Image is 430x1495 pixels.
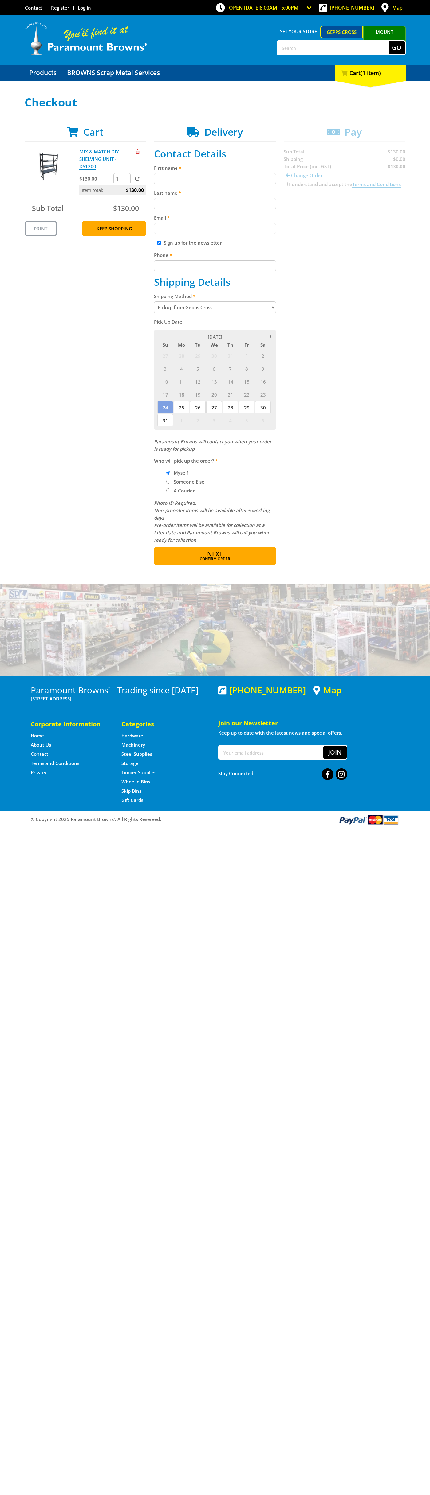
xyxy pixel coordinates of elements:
[190,414,206,426] span: 2
[166,471,170,475] input: Please select who will pick up the order.
[51,5,69,11] a: Go to the registration page
[154,198,276,209] input: Please enter your last name.
[62,65,164,81] a: Go to the BROWNS Scrap Metal Services page
[320,26,363,38] a: Gepps Cross
[208,334,222,340] span: [DATE]
[174,341,189,349] span: Mo
[277,41,389,54] input: Search
[239,401,254,413] span: 29
[313,685,341,695] a: View a map of Gepps Cross location
[207,550,223,558] span: Next
[121,742,145,748] a: Go to the Machinery page
[239,414,254,426] span: 5
[206,362,222,375] span: 6
[121,779,150,785] a: Go to the Wheelie Bins page
[121,720,200,728] h5: Categories
[126,185,144,195] span: $130.00
[190,401,206,413] span: 26
[154,438,271,452] em: Paramount Browns will contact you when your order is ready for pickup
[157,388,173,401] span: 17
[206,341,222,349] span: We
[79,149,119,170] a: MIX & MATCH DIY SHELVING UNIT - DS1200
[154,164,276,172] label: First name
[157,362,173,375] span: 3
[219,746,323,759] input: Your email address
[335,65,406,81] div: Cart
[190,362,206,375] span: 5
[255,341,271,349] span: Sa
[31,720,109,728] h5: Corporate Information
[206,349,222,362] span: 30
[25,5,42,11] a: Go to the Contact page
[113,203,139,213] span: $130.00
[25,814,406,825] div: ® Copyright 2025 Paramount Browns'. All Rights Reserved.
[361,69,381,77] span: (1 item)
[223,414,238,426] span: 4
[174,375,189,388] span: 11
[154,547,276,565] button: Next Confirm order
[239,341,254,349] span: Fr
[164,240,222,246] label: Sign up for the newsletter
[154,260,276,271] input: Please enter your telephone number.
[255,401,271,413] span: 30
[121,788,141,794] a: Go to the Skip Bins page
[206,375,222,388] span: 13
[31,769,46,776] a: Go to the Privacy page
[157,341,173,349] span: Su
[218,685,306,695] div: [PHONE_NUMBER]
[223,375,238,388] span: 14
[260,4,298,11] span: 8:00am - 5:00pm
[223,362,238,375] span: 7
[338,814,400,825] img: PayPal, Mastercard, Visa accepted
[157,414,173,426] span: 31
[172,468,190,478] label: Myself
[154,251,276,259] label: Phone
[172,476,207,487] label: Someone Else
[363,26,406,49] a: Mount [PERSON_NAME]
[218,719,400,728] h5: Join our Newsletter
[154,223,276,234] input: Please enter your email address.
[190,349,206,362] span: 29
[25,96,406,109] h1: Checkout
[206,401,222,413] span: 27
[239,388,254,401] span: 22
[166,480,170,484] input: Please select who will pick up the order.
[154,148,276,160] h2: Contact Details
[277,26,321,37] span: Set your store
[174,388,189,401] span: 18
[121,769,156,776] a: Go to the Timber Supplies page
[204,125,243,138] span: Delivery
[82,221,146,236] a: Keep Shopping
[31,742,51,748] a: Go to the About Us page
[172,485,197,496] label: A Courier
[167,557,263,561] span: Confirm order
[157,401,173,413] span: 24
[255,362,271,375] span: 9
[154,293,276,300] label: Shipping Method
[255,414,271,426] span: 6
[154,214,276,221] label: Email
[30,148,67,185] img: MIX & MATCH DIY SHELVING UNIT - DS1200
[31,760,79,767] a: Go to the Terms and Conditions page
[79,175,112,182] p: $130.00
[174,362,189,375] span: 4
[121,797,143,803] a: Go to the Gift Cards page
[25,65,61,81] a: Go to the Products page
[229,4,298,11] span: OPEN [DATE]
[154,173,276,184] input: Please enter your first name.
[121,751,152,757] a: Go to the Steel Supplies page
[157,375,173,388] span: 10
[121,732,143,739] a: Go to the Hardware page
[223,388,238,401] span: 21
[223,349,238,362] span: 31
[154,318,276,325] label: Pick Up Date
[79,185,146,195] p: Item total:
[121,760,138,767] a: Go to the Storage page
[83,125,104,138] span: Cart
[389,41,405,54] button: Go
[136,149,140,155] a: Remove from cart
[255,375,271,388] span: 16
[239,349,254,362] span: 1
[190,388,206,401] span: 19
[190,375,206,388] span: 12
